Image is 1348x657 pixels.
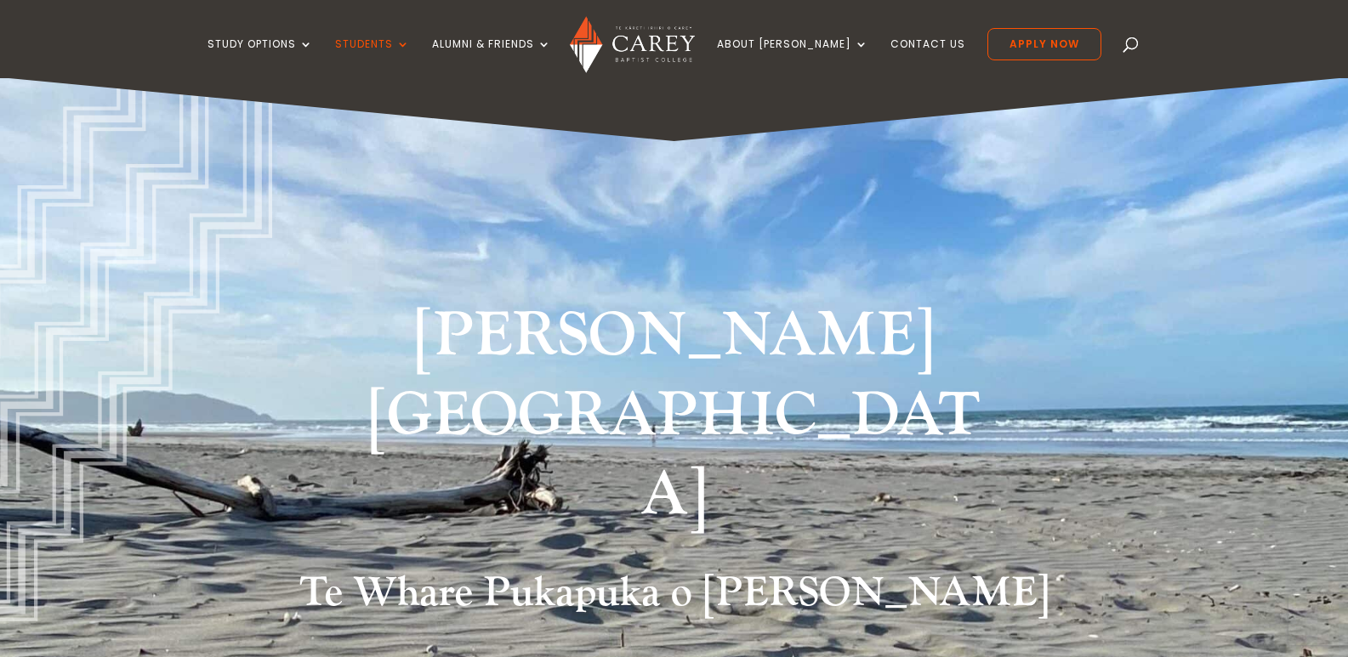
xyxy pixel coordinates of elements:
a: Study Options [208,38,313,78]
img: Carey Baptist College [570,16,695,73]
a: Students [335,38,410,78]
h2: Te Whare Pukapuka o [PERSON_NAME] [215,569,1134,626]
a: Alumni & Friends [432,38,551,78]
a: Apply Now [987,28,1101,60]
h1: [PERSON_NAME][GEOGRAPHIC_DATA] [355,297,993,544]
a: About [PERSON_NAME] [717,38,868,78]
a: Contact Us [890,38,965,78]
